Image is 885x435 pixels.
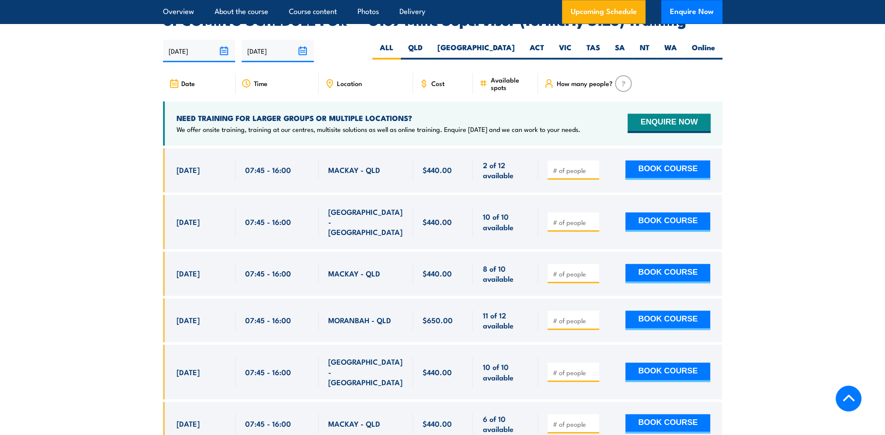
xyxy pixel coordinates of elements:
span: [DATE] [177,268,200,278]
label: ALL [372,42,401,59]
span: 8 of 10 available [482,263,528,284]
span: 6 of 10 available [482,414,528,434]
span: Time [254,79,267,87]
span: 10 of 10 available [482,362,528,382]
span: 07:45 - 16:00 [245,268,291,278]
span: $440.00 [423,367,452,377]
span: [DATE] [177,165,200,175]
button: BOOK COURSE [625,264,710,283]
input: From date [163,40,235,62]
span: 10 of 10 available [482,211,528,232]
span: [DATE] [177,315,200,325]
button: BOOK COURSE [625,160,710,180]
span: 07:45 - 16:00 [245,217,291,227]
button: BOOK COURSE [625,362,710,382]
span: Location [337,79,362,87]
span: [GEOGRAPHIC_DATA] - [GEOGRAPHIC_DATA] [328,356,403,387]
button: ENQUIRE NOW [628,114,710,133]
label: TAS [579,42,607,59]
span: 07:45 - 16:00 [245,367,291,377]
input: # of people [552,368,596,377]
span: MACKAY - QLD [328,165,380,175]
input: To date [242,40,314,62]
h4: NEED TRAINING FOR LARGER GROUPS OR MULTIPLE LOCATIONS? [177,113,580,123]
button: BOOK COURSE [625,311,710,330]
button: BOOK COURSE [625,212,710,231]
span: MACKAY - QLD [328,418,380,428]
span: Cost [431,79,444,87]
label: NT [632,42,657,59]
span: 07:45 - 16:00 [245,315,291,325]
input: # of people [552,218,596,227]
label: WA [657,42,684,59]
span: How many people? [556,79,612,87]
label: [GEOGRAPHIC_DATA] [430,42,522,59]
span: Available spots [490,76,532,91]
span: [DATE] [177,367,200,377]
span: $440.00 [423,217,452,227]
span: 07:45 - 16:00 [245,165,291,175]
span: MACKAY - QLD [328,268,380,278]
label: Online [684,42,722,59]
span: 07:45 - 16:00 [245,418,291,428]
span: Date [181,79,195,87]
span: [DATE] [177,217,200,227]
span: $650.00 [423,315,453,325]
span: [DATE] [177,418,200,428]
input: # of people [552,420,596,428]
label: ACT [522,42,552,59]
span: [GEOGRAPHIC_DATA] - [GEOGRAPHIC_DATA] [328,207,403,237]
span: $440.00 [423,268,452,278]
label: VIC [552,42,579,59]
label: QLD [401,42,430,59]
input: # of people [552,269,596,278]
input: # of people [552,166,596,175]
p: We offer onsite training, training at our centres, multisite solutions as well as online training... [177,125,580,134]
span: 2 of 12 available [482,160,528,180]
span: 11 of 12 available [482,310,528,331]
span: $440.00 [423,165,452,175]
h2: UPCOMING SCHEDULE FOR - "G189 Mine Supervisor (formerly S123) Training" [163,14,722,26]
button: BOOK COURSE [625,414,710,433]
span: MORANBAH - QLD [328,315,391,325]
span: $440.00 [423,418,452,428]
input: # of people [552,316,596,325]
label: SA [607,42,632,59]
